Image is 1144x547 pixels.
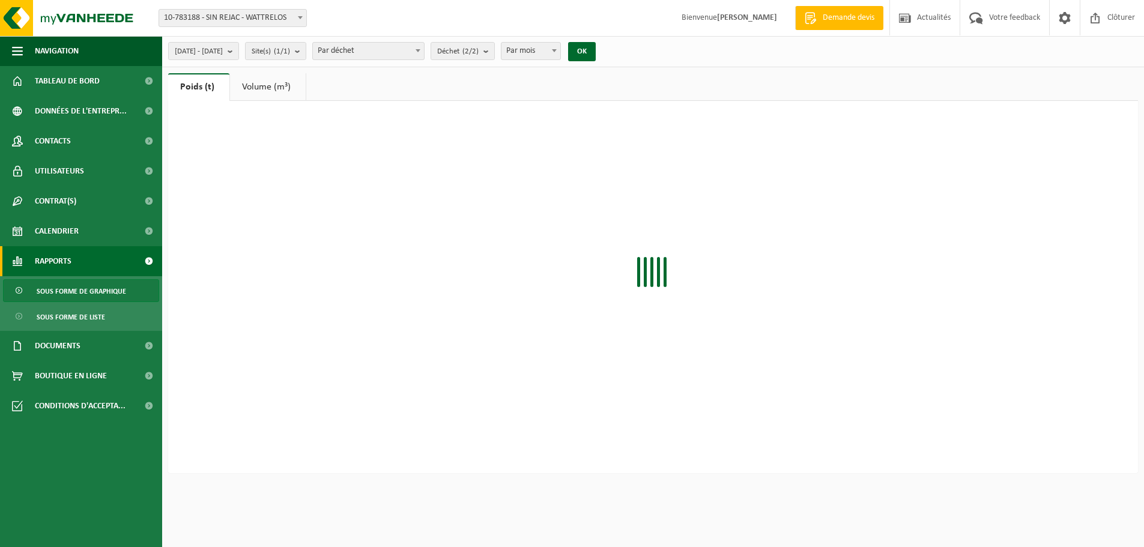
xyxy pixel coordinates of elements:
[312,42,425,60] span: Par déchet
[245,42,306,60] button: Site(s)(1/1)
[501,43,560,59] span: Par mois
[35,156,84,186] span: Utilisateurs
[35,216,79,246] span: Calendrier
[35,66,100,96] span: Tableau de bord
[175,43,223,61] span: [DATE] - [DATE]
[501,42,561,60] span: Par mois
[3,279,159,302] a: Sous forme de graphique
[159,10,306,26] span: 10-783188 - SIN REJAC - WATTRELOS
[35,391,126,421] span: Conditions d'accepta...
[35,186,76,216] span: Contrat(s)
[37,306,105,328] span: Sous forme de liste
[820,12,877,24] span: Demande devis
[462,47,479,55] count: (2/2)
[313,43,424,59] span: Par déchet
[35,246,71,276] span: Rapports
[252,43,290,61] span: Site(s)
[35,361,107,391] span: Boutique en ligne
[717,13,777,22] strong: [PERSON_NAME]
[168,42,239,60] button: [DATE] - [DATE]
[274,47,290,55] count: (1/1)
[431,42,495,60] button: Déchet(2/2)
[35,36,79,66] span: Navigation
[568,42,596,61] button: OK
[3,305,159,328] a: Sous forme de liste
[35,96,127,126] span: Données de l'entrepr...
[159,9,307,27] span: 10-783188 - SIN REJAC - WATTRELOS
[37,280,126,303] span: Sous forme de graphique
[35,126,71,156] span: Contacts
[795,6,883,30] a: Demande devis
[437,43,479,61] span: Déchet
[168,73,229,101] a: Poids (t)
[230,73,306,101] a: Volume (m³)
[35,331,80,361] span: Documents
